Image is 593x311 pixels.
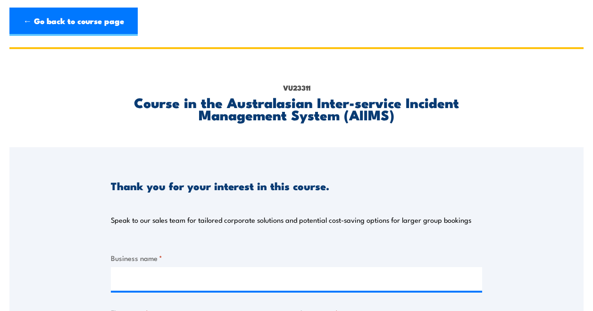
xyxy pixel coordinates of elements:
h3: Thank you for your interest in this course. [111,180,329,191]
p: VU23311 [111,83,482,93]
label: Business name [111,252,482,263]
p: Speak to our sales team for tailored corporate solutions and potential cost-saving options for la... [111,215,471,225]
h2: Course in the Australasian Inter-service Incident Management System (AIIMS) [111,96,482,120]
a: ← Go back to course page [9,8,138,36]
